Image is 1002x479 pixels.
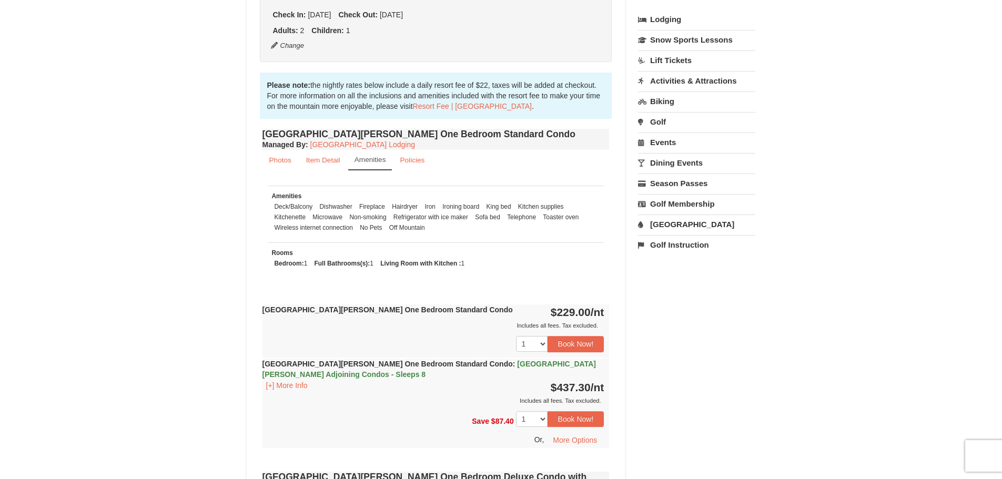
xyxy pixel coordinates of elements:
[491,416,514,425] span: $87.40
[391,212,471,222] li: Refrigerator with ice maker
[387,222,428,233] li: Off Mountain
[338,11,378,19] strong: Check Out:
[638,194,755,213] a: Golf Membership
[638,235,755,254] a: Golf Instruction
[272,222,356,233] li: Wireless internet connection
[484,201,514,212] li: King bed
[310,212,345,222] li: Microwave
[267,81,310,89] strong: Please note:
[638,50,755,70] a: Lift Tickets
[312,258,376,269] li: 1
[472,212,503,222] li: Sofa bed
[315,260,370,267] strong: Full Bathrooms(s):
[272,249,293,257] small: Rooms
[472,416,489,425] span: Save
[299,150,347,170] a: Item Detail
[638,153,755,172] a: Dining Events
[262,360,596,379] strong: [GEOGRAPHIC_DATA][PERSON_NAME] One Bedroom Standard Condo
[504,212,539,222] li: Telephone
[273,11,306,19] strong: Check In:
[440,201,482,212] li: Ironing board
[638,30,755,49] a: Snow Sports Lessons
[638,10,755,29] a: Lodging
[591,381,604,393] span: /nt
[551,381,591,393] span: $437.30
[380,11,403,19] span: [DATE]
[262,360,596,379] span: [GEOGRAPHIC_DATA][PERSON_NAME] Adjoining Condos - Sleeps 8
[275,260,304,267] strong: Bedroom:
[260,73,612,119] div: the nightly rates below include a daily resort fee of $22, taxes will be added at checkout. For m...
[515,201,566,212] li: Kitchen supplies
[355,156,386,164] small: Amenities
[262,320,604,331] div: Includes all fees. Tax excluded.
[347,212,389,222] li: Non-smoking
[262,129,610,139] h4: [GEOGRAPHIC_DATA][PERSON_NAME] One Bedroom Standard Condo
[513,360,515,368] span: :
[262,305,513,314] strong: [GEOGRAPHIC_DATA][PERSON_NAME] One Bedroom Standard Condo
[262,140,306,149] span: Managed By
[540,212,581,222] li: Toaster oven
[422,201,438,212] li: Iron
[262,150,298,170] a: Photos
[638,112,755,131] a: Golf
[393,150,431,170] a: Policies
[546,432,604,448] button: More Options
[638,174,755,193] a: Season Passes
[269,156,291,164] small: Photos
[638,91,755,111] a: Biking
[534,435,544,444] span: Or,
[272,212,309,222] li: Kitchenette
[262,380,311,391] button: [+] More Info
[270,40,305,52] button: Change
[357,222,384,233] li: No Pets
[273,26,298,35] strong: Adults:
[317,201,355,212] li: Dishwasher
[591,306,604,318] span: /nt
[548,411,604,427] button: Book Now!
[413,102,532,110] a: Resort Fee | [GEOGRAPHIC_DATA]
[310,140,415,149] a: [GEOGRAPHIC_DATA] Lodging
[380,260,461,267] strong: Living Room with Kitchen :
[272,192,302,200] small: Amenities
[306,156,340,164] small: Item Detail
[357,201,388,212] li: Fireplace
[551,306,604,318] strong: $229.00
[308,11,331,19] span: [DATE]
[272,258,310,269] li: 1
[638,215,755,234] a: [GEOGRAPHIC_DATA]
[346,26,350,35] span: 1
[262,140,308,149] strong: :
[262,395,604,406] div: Includes all fees. Tax excluded.
[311,26,343,35] strong: Children:
[638,133,755,152] a: Events
[400,156,424,164] small: Policies
[272,201,316,212] li: Deck/Balcony
[378,258,467,269] li: 1
[300,26,305,35] span: 2
[638,71,755,90] a: Activities & Attractions
[548,336,604,352] button: Book Now!
[389,201,420,212] li: Hairdryer
[348,150,392,170] a: Amenities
